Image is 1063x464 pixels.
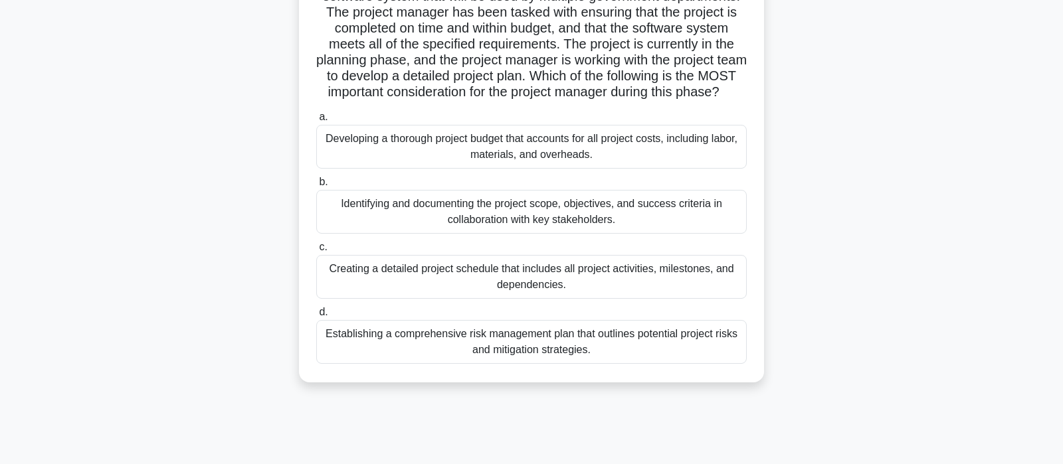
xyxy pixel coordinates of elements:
[316,190,747,234] div: Identifying and documenting the project scope, objectives, and success criteria in collaboration ...
[316,125,747,169] div: Developing a thorough project budget that accounts for all project costs, including labor, materi...
[316,255,747,299] div: Creating a detailed project schedule that includes all project activities, milestones, and depend...
[319,241,327,252] span: c.
[319,176,328,187] span: b.
[316,320,747,364] div: Establishing a comprehensive risk management plan that outlines potential project risks and mitig...
[319,111,328,122] span: a.
[319,306,328,317] span: d.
